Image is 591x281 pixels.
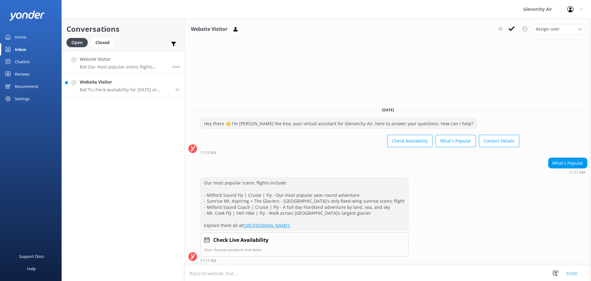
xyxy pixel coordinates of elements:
[479,135,519,147] button: Contact Details
[15,56,30,68] div: Chatbot
[243,222,291,228] a: [URL][DOMAIN_NAME].
[387,135,432,147] button: Check Availability
[200,259,216,262] strong: 11:17 AM
[200,151,216,155] strong: 11:16 AM
[378,107,398,113] span: [DATE]
[533,24,585,34] div: Assign User
[200,150,519,155] div: Sep 21 2025 11:16am (UTC +12:00) Pacific/Auckland
[19,250,44,262] div: Support Docs
[191,25,227,33] h3: Website Visitor
[15,31,26,43] div: Home
[213,236,268,244] h4: Check Live Availability
[15,93,30,105] div: Settings
[200,258,408,262] div: Sep 21 2025 11:17am (UTC +12:00) Pacific/Auckland
[66,38,88,47] div: Open
[80,56,167,63] h4: Website Visitor
[80,87,171,93] p: Bot: To check availability for [DATE] or [DATE], please visit [URL][DOMAIN_NAME].
[15,80,38,93] div: Recommend
[436,135,476,147] button: What's Popular
[204,247,404,253] p: User chooses products and dates.
[80,79,171,85] h4: Website Visitor
[9,10,45,21] img: yonder-white-logo.png
[27,262,36,275] div: Help
[91,39,117,46] a: Closed
[15,43,26,56] div: Inbox
[91,38,114,47] div: Closed
[62,74,184,97] a: Website VisitorBot:To check availability for [DATE] or [DATE], please visit [URL][DOMAIN_NAME].1h
[62,51,184,74] a: Website VisitorBot:Our most popular scenic flights include: - Milford Sound Fly | Cruise | Fly - ...
[66,23,180,35] h2: Conversations
[548,170,587,174] div: Sep 21 2025 11:17am (UTC +12:00) Pacific/Auckland
[175,87,180,92] span: Sep 21 2025 09:31am (UTC +12:00) Pacific/Auckland
[172,64,180,69] span: Sep 21 2025 11:17am (UTC +12:00) Pacific/Auckland
[549,158,587,168] div: What's Popular
[80,64,167,70] p: Bot: Our most popular scenic flights include: - Milford Sound Fly | Cruise | Fly - Our most popul...
[536,26,560,32] span: Assign user
[569,171,585,174] strong: 11:17 AM
[200,118,477,129] div: Hey there 👋 I'm [PERSON_NAME] the Kea, your virtual assistant for Glenorchy Air, here to answer y...
[200,178,408,230] div: Our most popular scenic flights include: - Milford Sound Fly | Cruise | Fly - Our most popular ye...
[66,39,91,46] a: Open
[15,68,30,80] div: Reviews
